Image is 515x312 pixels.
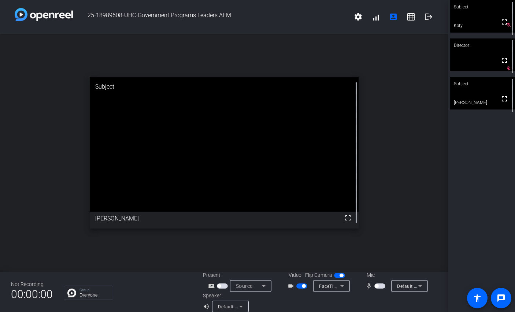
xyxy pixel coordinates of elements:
[67,289,76,297] img: Chat Icon
[79,293,109,297] p: Everyone
[15,8,73,21] img: white-gradient.svg
[389,12,398,21] mat-icon: account_box
[344,213,352,222] mat-icon: fullscreen
[473,294,482,302] mat-icon: accessibility
[218,304,305,309] span: Default - MacBook Air Speakers (Built-in)
[203,302,212,311] mat-icon: volume_up
[305,271,332,279] span: Flip Camera
[289,271,301,279] span: Video
[319,283,394,289] span: FaceTime HD Camera (4E23:4E8C)
[354,12,363,21] mat-icon: settings
[203,292,247,300] div: Speaker
[424,12,433,21] mat-icon: logout
[208,282,217,290] mat-icon: screen_share_outline
[500,18,509,26] mat-icon: fullscreen
[11,285,53,303] span: 00:00:00
[367,8,385,26] button: signal_cellular_alt
[236,283,253,289] span: Source
[203,271,276,279] div: Present
[73,8,349,26] span: 25-18989608-UHC-Government Programs Leaders AEM
[288,282,296,290] mat-icon: videocam_outline
[11,281,53,288] div: Not Recording
[450,77,515,91] div: Subject
[450,38,515,52] div: Director
[500,94,509,103] mat-icon: fullscreen
[366,282,374,290] mat-icon: mic_none
[397,283,490,289] span: Default - MacBook Air Microphone (Built-in)
[407,12,415,21] mat-icon: grid_on
[500,56,509,65] mat-icon: fullscreen
[90,77,359,97] div: Subject
[79,288,109,292] p: Group
[497,294,505,302] mat-icon: message
[359,271,433,279] div: Mic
